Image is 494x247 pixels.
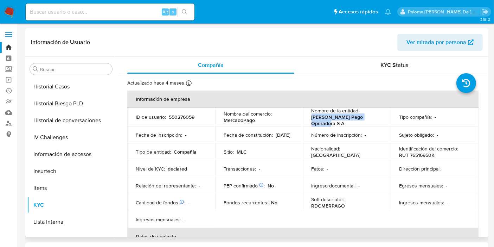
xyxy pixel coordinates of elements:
p: PEP confirmado : [224,183,265,189]
p: [GEOGRAPHIC_DATA] [312,152,361,158]
p: RUT 76516950K [399,152,435,158]
p: - [327,166,328,172]
p: - [435,114,436,120]
a: Salir [481,8,489,16]
p: Nacionalidad : [312,146,340,152]
p: Dirección principal : [399,166,441,172]
a: Notificaciones [385,9,391,15]
p: - [359,183,360,189]
span: s [172,8,174,15]
button: search-icon [177,7,192,17]
p: Tipo compañía : [399,114,432,120]
h1: Información de Usuario [31,39,90,46]
p: Nombre del comercio : [224,111,272,117]
p: Sitio : [224,149,234,155]
p: Nivel de KYC : [136,166,165,172]
p: Ingresos mensuales : [136,216,181,223]
button: Historial Casos [27,78,115,95]
p: Actualizado hace 4 meses [127,80,184,86]
button: Buscar [33,66,38,72]
span: Accesos rápidos [339,8,378,16]
p: - [188,199,190,206]
span: Ver mirada por persona [406,34,466,51]
p: Transacciones : [224,166,256,172]
button: KYC [27,197,115,214]
button: Historial de conversaciones [27,112,115,129]
span: Compañía [198,61,224,69]
p: - [447,199,448,206]
button: Insurtech [27,163,115,180]
p: Fondos recurrentes : [224,199,268,206]
p: Nombre de la entidad : [312,107,360,114]
button: IV Challenges [27,129,115,146]
button: Items [27,180,115,197]
span: Alt [162,8,168,15]
p: - [437,132,438,138]
p: Soft descriptor : [312,196,345,203]
p: RDCMERPAGO [312,203,345,209]
p: Fecha de constitución : [224,132,273,138]
p: declared [168,166,187,172]
p: - [199,183,200,189]
p: No [271,199,277,206]
p: Fatca : [312,166,324,172]
p: 550276059 [169,114,194,120]
p: - [259,166,260,172]
p: Ingresos mensuales : [399,199,444,206]
p: Compañia [174,149,197,155]
button: Historial Riesgo PLD [27,95,115,112]
input: Buscar [40,66,109,73]
p: Tipo de entidad : [136,149,171,155]
p: - [184,216,185,223]
p: - [185,132,186,138]
p: Fecha de inscripción : [136,132,182,138]
p: MercadoPago [224,117,255,123]
p: Cantidad de fondos : [136,199,185,206]
p: Número de inscripción : [312,132,362,138]
p: MLC [237,149,247,155]
button: Ver mirada por persona [397,34,483,51]
p: [DATE] [276,132,290,138]
p: ID de usuario : [136,114,166,120]
button: Lista Interna [27,214,115,230]
th: Información de empresa [127,91,479,107]
input: Buscar usuario o caso... [26,7,194,17]
p: Identificación del comercio : [399,146,458,152]
p: Sujeto obligado : [399,132,434,138]
p: Egresos mensuales : [399,183,443,189]
span: KYC Status [381,61,409,69]
th: Datos de contacto [127,228,479,245]
p: [PERSON_NAME] Pago Operadora S A [312,114,380,126]
p: - [365,132,366,138]
p: Relación del representante : [136,183,196,189]
p: paloma.falcondesoto@mercadolibre.cl [408,8,479,15]
p: Ingreso documental : [312,183,356,189]
p: - [446,183,447,189]
p: No [268,183,274,189]
button: Información de accesos [27,146,115,163]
